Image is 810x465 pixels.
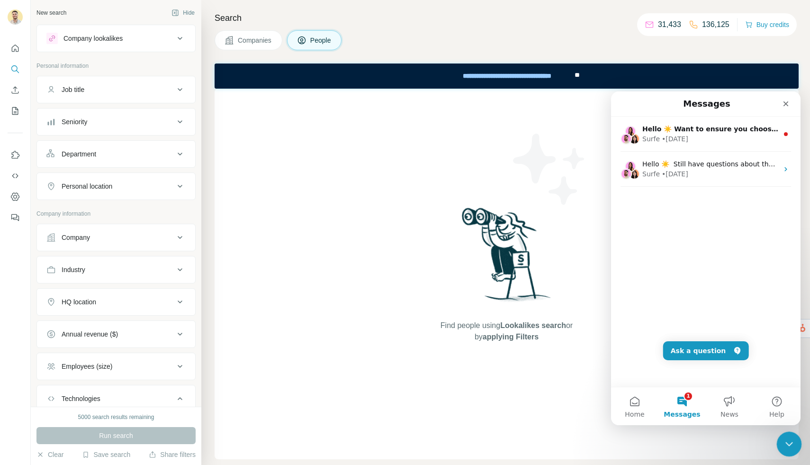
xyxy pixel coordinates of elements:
button: Company lookalikes [37,27,195,50]
iframe: Intercom live chat [777,432,802,457]
span: Find people using or by [431,320,582,343]
img: Surfe Illustration - Stars [507,127,592,212]
button: Feedback [8,209,23,226]
button: News [95,296,142,334]
span: applying Filters [483,333,539,341]
div: Company [62,233,90,242]
img: Surfe Illustration - Woman searching with binoculars [458,205,556,311]
button: Use Surfe API [8,167,23,184]
span: Help [158,319,173,326]
div: Seniority [62,117,87,127]
button: Ask a question [52,250,138,269]
div: New search [36,9,66,17]
button: Dashboard [8,188,23,205]
button: Quick start [8,40,23,57]
iframe: Banner [215,64,799,89]
button: Personal location [37,175,195,198]
button: Help [142,296,189,334]
div: HQ location [62,297,96,307]
iframe: Intercom live chat [611,91,801,425]
button: Seniority [37,110,195,133]
button: Company [37,226,195,249]
p: Company information [36,210,196,218]
button: Messages [47,296,95,334]
span: Home [14,319,33,326]
button: Buy credits [745,18,789,31]
span: Hello ☀️ ​ Still have questions about the Surfe plans and pricing shown? ​ Visit our Help Center,... [31,69,499,76]
button: Search [8,61,23,78]
div: Job title [62,85,84,94]
div: Industry [62,265,85,274]
p: 136,125 [702,19,729,30]
img: Avatar [8,9,23,25]
h4: Search [215,11,799,25]
div: • [DATE] [51,78,77,88]
div: Annual revenue ($) [62,329,118,339]
button: Job title [37,78,195,101]
span: Companies [238,36,272,45]
div: Company lookalikes [63,34,123,43]
button: Technologies [37,387,195,414]
img: Aurélie avatar [14,69,25,81]
div: Employees (size) [62,362,112,371]
span: News [109,319,127,326]
button: Share filters [149,450,196,459]
img: Christian avatar [9,77,21,88]
button: Enrich CSV [8,82,23,99]
button: Clear [36,450,63,459]
div: Personal location [62,182,112,191]
div: • [DATE] [51,43,77,53]
button: Hide [165,6,201,20]
button: Industry [37,258,195,281]
img: Maryam avatar [18,77,29,88]
div: Surfe [31,43,49,53]
p: 31,433 [658,19,681,30]
div: Department [62,149,96,159]
button: Employees (size) [37,355,195,378]
button: Department [37,143,195,165]
div: Technologies [62,394,100,403]
button: My lists [8,102,23,119]
button: Use Surfe on LinkedIn [8,146,23,164]
span: Messages [53,319,89,326]
span: Hello ☀️ Want to ensure you choose the most suitable Surfe plan for you and your team? Check our ... [31,34,548,41]
div: Surfe [31,78,49,88]
button: Save search [82,450,130,459]
span: People [310,36,332,45]
button: Annual revenue ($) [37,323,195,346]
p: Personal information [36,62,196,70]
button: HQ location [37,291,195,313]
div: 5000 search results remaining [78,413,154,421]
span: Lookalikes search [500,321,566,329]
